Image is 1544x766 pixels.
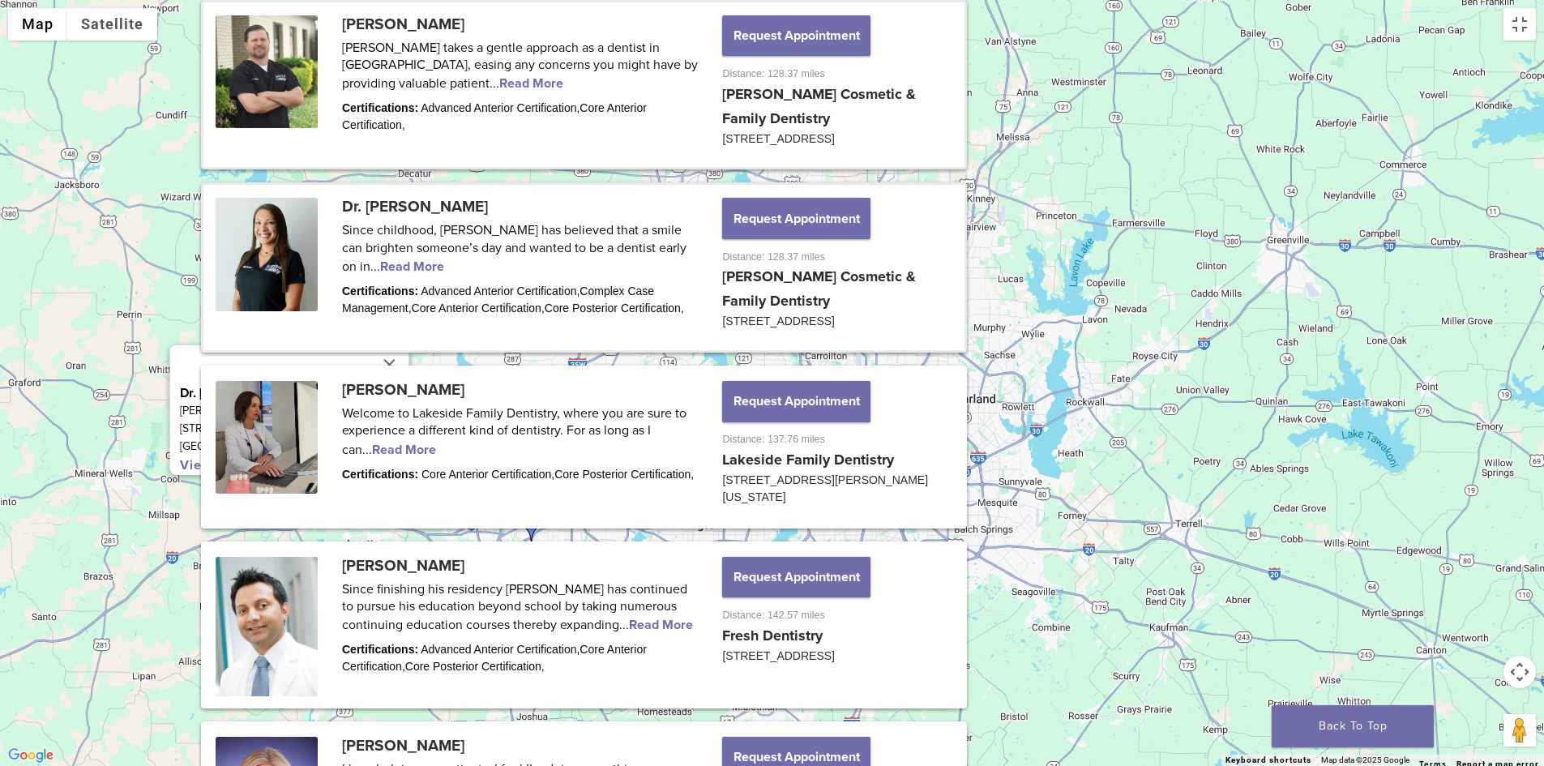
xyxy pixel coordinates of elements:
button: Request Appointment [722,381,870,422]
a: Back To Top [1272,705,1434,747]
button: Request Appointment [722,15,870,56]
button: Request Appointment [722,198,870,238]
button: Request Appointment [722,557,870,597]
